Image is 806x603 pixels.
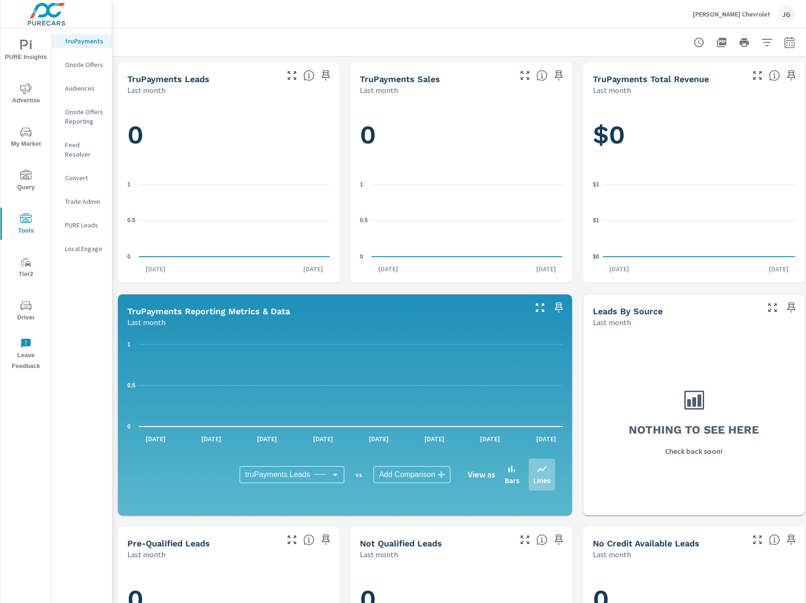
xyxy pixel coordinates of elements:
[693,10,770,18] p: [PERSON_NAME] Chevrolet
[784,68,799,83] span: Save this to your personalized report
[127,181,131,188] text: 1
[127,382,135,389] text: 0.5
[52,58,112,72] div: Onsite Offers
[52,194,112,209] div: Trade Admin
[284,532,299,547] button: Make Fullscreen
[127,306,290,316] h5: truPayments Reporting Metrics & Data
[3,40,49,63] span: PURE Insights
[665,445,723,457] p: Check back soon!
[245,470,310,479] span: truPayments Leads
[593,217,599,224] text: $1
[784,300,799,315] span: Save this to your personalized report
[3,126,49,150] span: My Market
[593,84,631,96] p: Last month
[65,173,104,183] p: Convert
[303,70,315,81] span: The number of truPayments leads.
[360,119,562,151] h1: 0
[360,181,363,188] text: 1
[593,181,599,188] text: $1
[127,317,166,328] p: Last month
[52,34,112,48] div: truPayments
[3,300,49,323] span: Driver
[593,538,699,548] h5: No Credit Available Leads
[240,466,344,483] div: truPayments Leads
[517,532,532,547] button: Make Fullscreen
[780,33,799,52] button: Select Date Range
[127,538,210,548] h5: Pre-Qualified Leads
[360,74,440,84] h5: truPayments Sales
[374,466,450,483] div: Add Comparison
[517,68,532,83] button: Make Fullscreen
[127,74,209,84] h5: truPayments Leads
[65,84,104,93] p: Audiences
[536,534,548,545] span: A basic review has been done and has not approved the credit worthiness of the lead by the config...
[593,119,795,151] h1: $0
[765,300,780,315] button: Make Fullscreen
[318,68,333,83] span: Save this to your personalized report
[593,74,709,84] h5: truPayments Total Revenue
[379,470,435,479] span: Add Comparison
[65,107,104,126] p: Onsite Offers Reporting
[65,140,104,159] p: Feed Resolver
[65,197,104,206] p: Trade Admin
[778,6,795,23] div: JG
[127,217,135,224] text: 0.5
[127,341,131,348] text: 1
[532,300,548,315] button: Make Fullscreen
[536,70,548,81] span: Number of sales matched to a truPayments lead. [Source: This data is sourced from the dealer's DM...
[474,434,507,444] p: [DATE]
[303,534,315,545] span: A basic review has been done and approved the credit worthiness of the lead by the configured cre...
[551,68,566,83] span: Save this to your personalized report
[629,422,759,438] h3: Nothing to see here
[757,33,776,52] button: Apply Filters
[3,257,49,280] span: Tier2
[551,532,566,547] span: Save this to your personalized report
[735,33,754,52] button: Print Report
[360,549,398,560] p: Last month
[593,317,631,328] p: Last month
[593,306,663,316] h5: Leads By Source
[468,470,495,479] h6: View as
[3,338,49,372] span: Leave Feedback
[250,434,283,444] p: [DATE]
[318,532,333,547] span: Save this to your personalized report
[344,470,374,479] p: vs
[505,475,519,486] p: Bars
[127,84,166,96] p: Last month
[52,218,112,232] div: PURE Leads
[360,84,398,96] p: Last month
[52,105,112,128] div: Onsite Offers Reporting
[52,81,112,95] div: Audiences
[52,242,112,256] div: Local Engage
[3,170,49,193] span: Query
[762,264,795,274] p: [DATE]
[603,264,636,274] p: [DATE]
[127,549,166,560] p: Last month
[297,264,330,274] p: [DATE]
[127,423,131,430] text: 0
[360,253,363,260] text: 0
[551,300,566,315] span: Save this to your personalized report
[360,538,442,548] h5: Not Qualified Leads
[769,534,780,545] span: A lead that has been submitted but has not gone through the credit application process.
[127,119,330,151] h1: 0
[3,83,49,106] span: Advertise
[52,171,112,185] div: Convert
[307,434,340,444] p: [DATE]
[284,68,299,83] button: Make Fullscreen
[784,532,799,547] span: Save this to your personalized report
[593,549,631,560] p: Last month
[195,434,228,444] p: [DATE]
[65,244,104,253] p: Local Engage
[0,28,51,376] div: nav menu
[530,264,563,274] p: [DATE]
[530,434,563,444] p: [DATE]
[372,264,405,274] p: [DATE]
[750,532,765,547] button: Make Fullscreen
[139,434,172,444] p: [DATE]
[52,138,112,161] div: Feed Resolver
[65,60,104,69] p: Onsite Offers
[139,264,172,274] p: [DATE]
[127,253,131,260] text: 0
[418,434,451,444] p: [DATE]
